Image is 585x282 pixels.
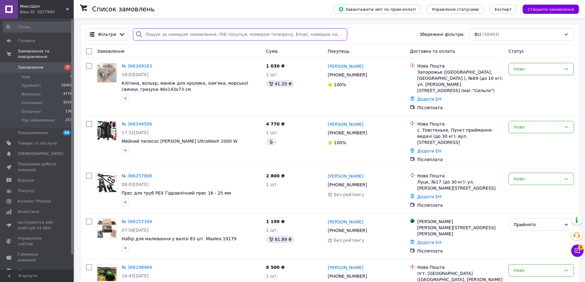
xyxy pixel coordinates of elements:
[432,7,479,12] span: Управління статусами
[514,267,561,274] div: Нове
[97,121,116,140] img: Фото товару
[266,130,278,135] span: 1 шт.
[266,236,294,243] div: 81.89 ₴
[122,64,152,68] a: № 366349163
[328,182,367,187] span: [PHONE_NUMBER]
[122,265,152,270] a: № 366198404
[122,236,236,241] a: Набір для малювання у валізі 83 шт. Maaleo 19179
[417,121,504,127] div: Нова Пошта
[97,218,117,238] a: Фото товару
[410,49,455,54] span: Доставка та оплата
[328,63,363,69] a: [PERSON_NAME]
[417,225,504,237] div: [PERSON_NAME][STREET_ADDRESS][PERSON_NAME]
[328,121,363,127] a: [PERSON_NAME]
[482,32,499,37] span: (30493)
[328,173,363,179] a: [PERSON_NAME]
[417,194,442,199] a: Додати ЕН
[417,63,504,69] div: Нова Пошта
[334,82,346,87] span: 100%
[417,264,504,270] div: Нова Пошта
[18,268,33,273] span: Маркет
[490,5,517,14] button: Експорт
[122,81,248,92] a: Клітина, вольєр, манеж для кролика, хом'яка, морської свинки, гризуна 46x143x73 см
[328,274,367,279] span: [PHONE_NUMBER]
[266,265,285,270] span: 6 500 ₴
[334,140,346,145] span: 100%
[417,97,442,102] a: Додати ЕН
[514,221,561,228] div: Прийнято
[338,6,416,12] span: Завантажити звіт по пром-оплаті
[122,130,149,135] span: 17:31[DATE]
[70,74,72,80] span: 7
[328,72,367,77] span: [PHONE_NUMBER]
[63,91,72,97] span: 4776
[266,273,278,278] span: 1 шт.
[417,248,504,254] div: Післяплата
[417,69,504,94] div: Запорожье ([GEOGRAPHIC_DATA], [GEOGRAPHIC_DATA].), №69 (до 10 кг): ул. [PERSON_NAME][STREET_ADDRE...
[3,21,72,33] input: Пошук
[571,245,583,257] button: Чат з покупцем9
[18,65,43,70] span: Замовлення
[417,218,504,225] div: [PERSON_NAME]
[65,118,72,123] span: 253
[328,130,367,135] span: [PHONE_NUMBER]
[61,83,72,88] span: 16062
[578,245,583,250] span: 9
[417,149,442,153] a: Додати ЕН
[18,38,35,44] span: Головна
[523,5,579,14] button: Створити замовлення
[97,63,117,83] a: Фото товару
[266,219,285,224] span: 1 199 ₴
[334,238,364,243] span: Без рейтингу
[417,105,504,111] div: Післяплата
[266,228,278,233] span: 1 шт.
[18,48,74,60] span: Замовлення та повідомлення
[517,6,579,11] a: Створити замовлення
[122,122,152,126] a: № 366344506
[133,28,347,41] input: Пошук за номером замовлення, ПІБ покупця, номером телефону, Email, номером накладної
[98,31,116,37] span: Фільтри
[63,130,71,135] span: 54
[122,139,237,144] a: Мийний пилосос [PERSON_NAME] UltraWash 2000 W
[328,228,367,233] span: [PHONE_NUMBER]
[122,219,152,224] a: № 366257344
[417,127,504,145] div: с. Товстеньке, Пункт приймання-видачі (до 30 кг): вул. [STREET_ADDRESS]
[333,5,421,14] button: Завантажити звіт по пром-оплаті
[266,122,285,126] span: 4 770 ₴
[122,182,149,187] span: 08:03[DATE]
[417,173,504,179] div: Нова Пошта
[18,141,57,146] span: Товари та послуги
[122,72,149,77] span: 18:03[DATE]
[21,109,41,114] span: Оплачені
[328,49,349,54] span: Покупець
[417,240,442,245] a: Додати ЕН
[92,6,154,13] h1: Список замовлень
[474,31,481,37] span: Всі
[97,121,117,141] a: Фото товару
[18,178,34,183] span: Відгуки
[122,191,231,195] a: Прес для труб PEX Гідравлічний прес 16 - 25 мм
[18,220,57,231] span: Інструменти веб-майстра та SEO
[266,173,285,178] span: 2 800 ₴
[495,7,512,12] span: Експорт
[328,265,363,271] a: [PERSON_NAME]
[417,156,504,163] div: Післяплата
[21,74,30,80] span: Нові
[97,267,116,281] img: Фото товару
[18,188,34,194] span: Покупці
[21,118,55,123] span: Під замовлення
[417,202,504,208] div: Післяплата
[514,66,561,72] div: Нове
[334,192,364,197] span: Без рейтингу
[266,182,278,187] span: 1 шт.
[528,7,574,12] span: Створити замовлення
[18,199,51,204] span: Каталог ProSale
[417,179,504,191] div: Луцк, №17 (до 30 кг): ул. [PERSON_NAME][STREET_ADDRESS]
[20,4,66,9] span: МиксШоп
[21,100,42,106] span: Скасовані
[65,109,72,114] span: 136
